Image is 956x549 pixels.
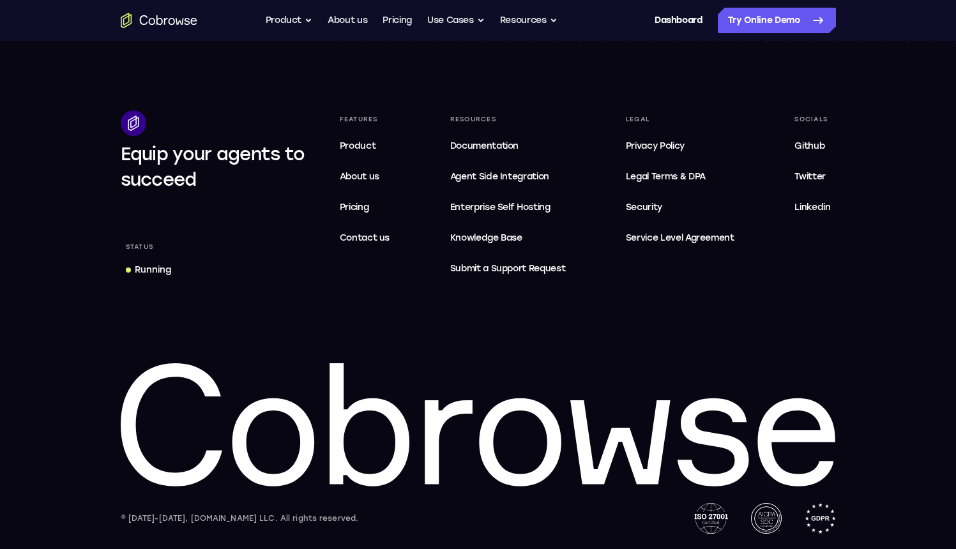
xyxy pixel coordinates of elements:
[789,133,835,159] a: Github
[789,164,835,190] a: Twitter
[621,110,740,128] div: Legal
[445,164,571,190] a: Agent Side Integration
[328,8,367,33] a: About us
[751,503,782,534] img: AICPA SOC
[450,140,519,151] span: Documentation
[266,8,313,33] button: Product
[626,171,706,182] span: Legal Terms & DPA
[626,202,662,213] span: Security
[383,8,412,33] a: Pricing
[794,171,826,182] span: Twitter
[340,140,376,151] span: Product
[121,143,305,190] span: Equip your agents to succeed
[445,225,571,251] a: Knowledge Base
[794,140,824,151] span: Github
[427,8,485,33] button: Use Cases
[500,8,558,33] button: Resources
[450,261,566,276] span: Submit a Support Request
[335,133,395,159] a: Product
[445,133,571,159] a: Documentation
[135,264,171,276] div: Running
[621,133,740,159] a: Privacy Policy
[450,232,522,243] span: Knowledge Base
[121,512,359,525] div: © [DATE]-[DATE], [DOMAIN_NAME] LLC. All rights reserved.
[340,202,369,213] span: Pricing
[445,256,571,282] a: Submit a Support Request
[621,195,740,220] a: Security
[626,230,734,246] span: Service Level Agreement
[789,195,835,220] a: Linkedin
[450,169,566,184] span: Agent Side Integration
[621,164,740,190] a: Legal Terms & DPA
[340,171,379,182] span: About us
[655,8,702,33] a: Dashboard
[335,225,395,251] a: Contact us
[694,503,727,534] img: ISO
[450,200,566,215] span: Enterprise Self Hosting
[718,8,836,33] a: Try Online Demo
[335,164,395,190] a: About us
[340,232,390,243] span: Contact us
[794,202,830,213] span: Linkedin
[335,195,395,220] a: Pricing
[121,238,159,256] div: Status
[121,13,197,28] a: Go to the home page
[445,110,571,128] div: Resources
[789,110,835,128] div: Socials
[335,110,395,128] div: Features
[445,195,571,220] a: Enterprise Self Hosting
[805,503,836,534] img: GDPR
[621,225,740,251] a: Service Level Agreement
[626,140,685,151] span: Privacy Policy
[121,259,176,282] a: Running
